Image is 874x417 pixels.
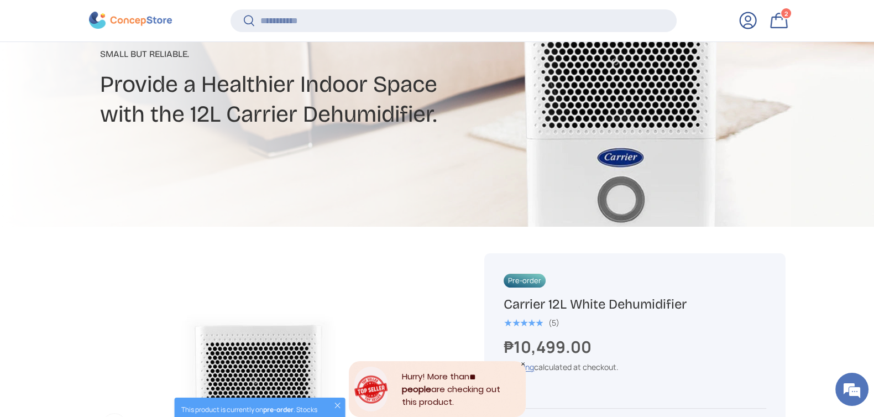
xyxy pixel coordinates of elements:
div: (5) [548,319,559,327]
strong: pre-order [263,405,294,414]
h1: Carrier 12L White Dehumidifier [504,296,766,313]
img: ConcepStore [89,12,172,29]
div: calculated at checkout. [504,361,766,373]
div: Close [520,361,526,367]
span: Pre-order [504,274,546,288]
strong: ₱10,499.00 [504,336,594,358]
h2: Provide a Healthier Indoor Space with the 12L Carrier Dehumidifier. [100,70,525,129]
div: 5.0 out of 5.0 stars [504,318,543,328]
p: Small But Reliable. [100,48,525,61]
a: 5.0 out of 5.0 stars (5) [504,316,559,328]
span: ★★★★★ [504,317,543,329]
span: 2 [784,9,788,18]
